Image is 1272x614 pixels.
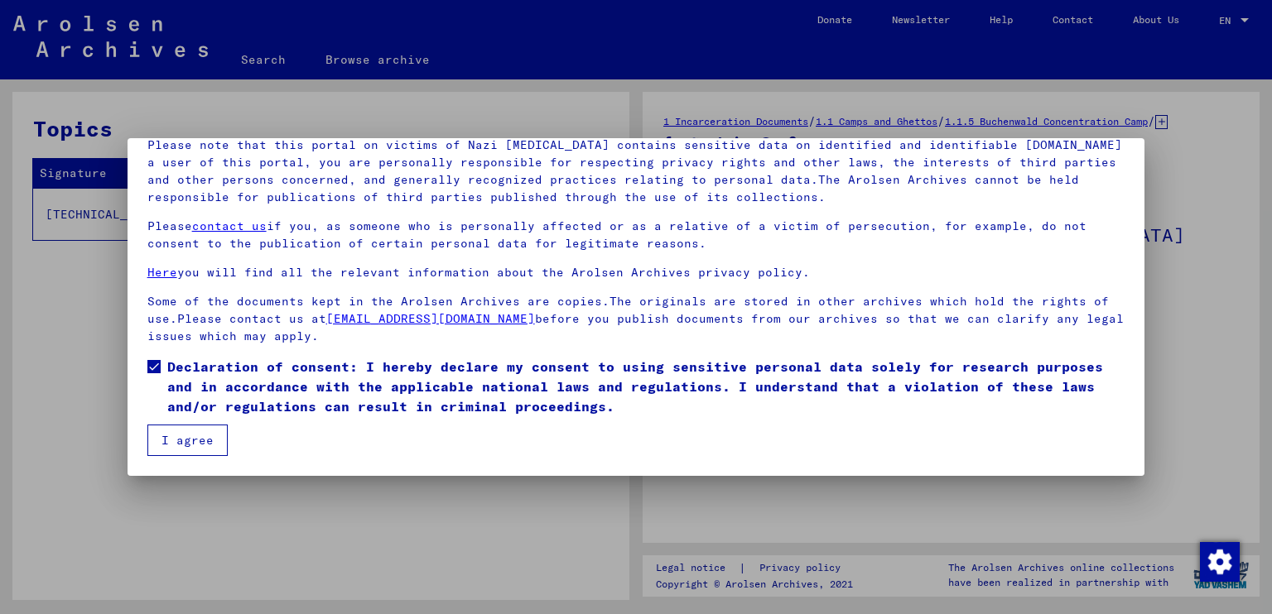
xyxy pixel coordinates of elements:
[147,265,177,280] a: Here
[147,264,1125,281] p: you will find all the relevant information about the Arolsen Archives privacy policy.
[167,357,1125,416] span: Declaration of consent: I hereby declare my consent to using sensitive personal data solely for r...
[192,218,267,233] a: contact us
[1200,542,1240,582] img: Change consent
[147,425,228,456] button: I agree
[147,137,1125,206] p: Please note that this portal on victims of Nazi [MEDICAL_DATA] contains sensitive data on identif...
[326,311,535,326] a: [EMAIL_ADDRESS][DOMAIN_NAME]
[147,218,1125,252] p: Please if you, as someone who is personally affected or as a relative of a victim of persecution,...
[147,293,1125,345] p: Some of the documents kept in the Arolsen Archives are copies.The originals are stored in other a...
